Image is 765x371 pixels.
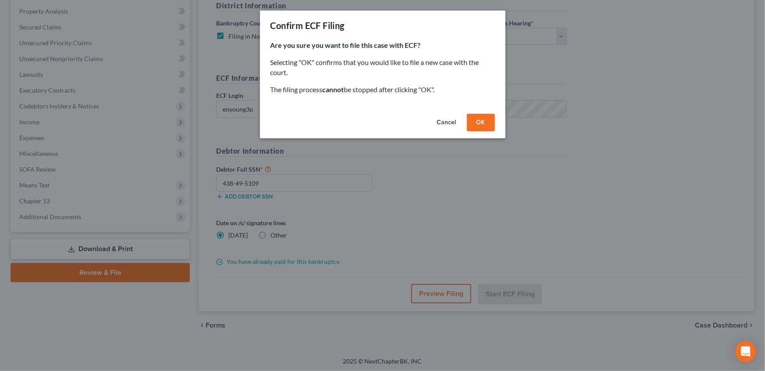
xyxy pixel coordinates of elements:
button: OK [467,114,495,131]
strong: Are you sure you want to file this case with ECF? [270,41,421,49]
button: Cancel [430,114,463,131]
strong: cannot [323,85,344,94]
p: Selecting "OK" confirms that you would like to file a new case with the court. [270,58,495,78]
div: Open Intercom Messenger [735,341,756,362]
div: Confirm ECF Filing [270,19,345,32]
p: The filing process be stopped after clicking "OK". [270,85,495,95]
